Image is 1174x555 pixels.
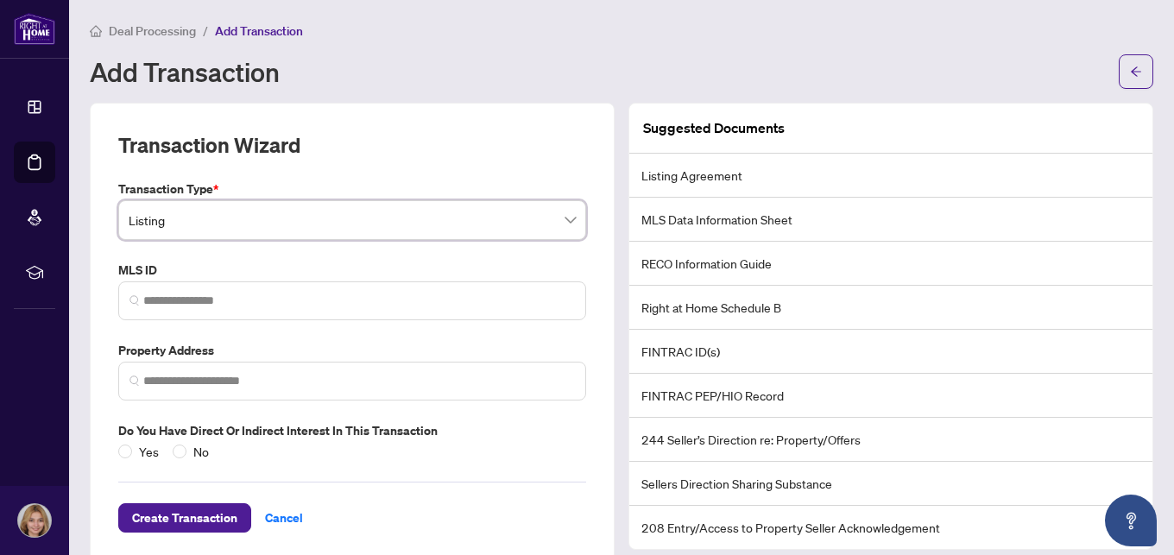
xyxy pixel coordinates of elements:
[629,374,1152,418] li: FINTRAC PEP/HIO Record
[132,442,166,461] span: Yes
[129,295,140,306] img: search_icon
[629,198,1152,242] li: MLS Data Information Sheet
[629,330,1152,374] li: FINTRAC ID(s)
[251,503,317,533] button: Cancel
[18,504,51,537] img: Profile Icon
[215,23,303,39] span: Add Transaction
[118,341,586,360] label: Property Address
[14,13,55,45] img: logo
[629,286,1152,330] li: Right at Home Schedule B
[203,21,208,41] li: /
[132,504,237,532] span: Create Transaction
[118,131,300,159] h2: Transaction Wizard
[1105,495,1157,546] button: Open asap
[118,421,586,440] label: Do you have direct or indirect interest in this transaction
[186,442,216,461] span: No
[118,261,586,280] label: MLS ID
[90,25,102,37] span: home
[629,418,1152,462] li: 244 Seller’s Direction re: Property/Offers
[629,154,1152,198] li: Listing Agreement
[129,204,576,237] span: Listing
[118,180,586,199] label: Transaction Type
[109,23,196,39] span: Deal Processing
[118,503,251,533] button: Create Transaction
[629,462,1152,506] li: Sellers Direction Sharing Substance
[629,242,1152,286] li: RECO Information Guide
[265,504,303,532] span: Cancel
[129,375,140,386] img: search_icon
[629,506,1152,549] li: 208 Entry/Access to Property Seller Acknowledgement
[90,58,280,85] h1: Add Transaction
[1130,66,1142,78] span: arrow-left
[643,117,785,139] article: Suggested Documents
